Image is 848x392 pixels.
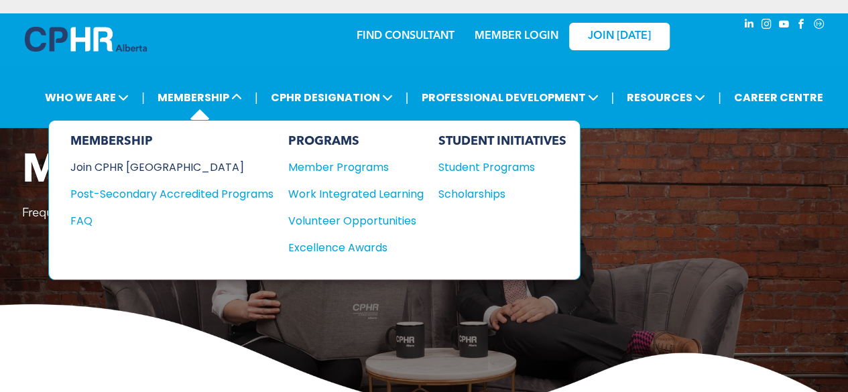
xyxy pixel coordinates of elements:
li: | [611,84,614,111]
div: Scholarships [438,186,554,202]
a: Volunteer Opportunities [288,212,424,229]
div: Member Programs [288,159,410,176]
span: RESOURCES [623,85,709,110]
div: Excellence Awards [288,239,410,256]
span: MEMBERSHIP [154,85,246,110]
span: Frequently asked questions about membership. [22,207,279,219]
div: Work Integrated Learning [288,186,410,202]
a: FAQ [70,212,274,229]
div: Post-Secondary Accredited Programs [70,186,253,202]
div: STUDENT INITIATIVES [438,134,566,149]
a: Work Integrated Learning [288,186,424,202]
a: instagram [760,17,774,35]
a: Post-Secondary Accredited Programs [70,186,274,202]
div: Student Programs [438,159,554,176]
span: WHO WE ARE [41,85,133,110]
li: | [406,84,409,111]
a: Social network [812,17,827,35]
a: youtube [777,17,792,35]
span: JOIN [DATE] [588,30,651,43]
a: Student Programs [438,159,566,176]
span: CPHR DESIGNATION [267,85,397,110]
li: | [255,84,258,111]
a: FIND CONSULTANT [357,31,455,42]
a: linkedin [742,17,757,35]
a: MEMBER LOGIN [475,31,558,42]
a: CAREER CENTRE [730,85,827,110]
img: A blue and white logo for cp alberta [25,27,147,52]
a: Join CPHR [GEOGRAPHIC_DATA] [70,159,274,176]
div: Volunteer Opportunities [288,212,410,229]
span: PROFESSIONAL DEVELOPMENT [417,85,602,110]
a: Member Programs [288,159,424,176]
a: JOIN [DATE] [569,23,670,50]
a: Excellence Awards [288,239,424,256]
a: facebook [794,17,809,35]
div: PROGRAMS [288,134,424,149]
div: FAQ [70,212,253,229]
li: | [141,84,145,111]
a: Scholarships [438,186,566,202]
div: MEMBERSHIP [70,134,274,149]
li: | [718,84,721,111]
div: Join CPHR [GEOGRAPHIC_DATA] [70,159,253,176]
span: Membership FAQ [22,151,365,192]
